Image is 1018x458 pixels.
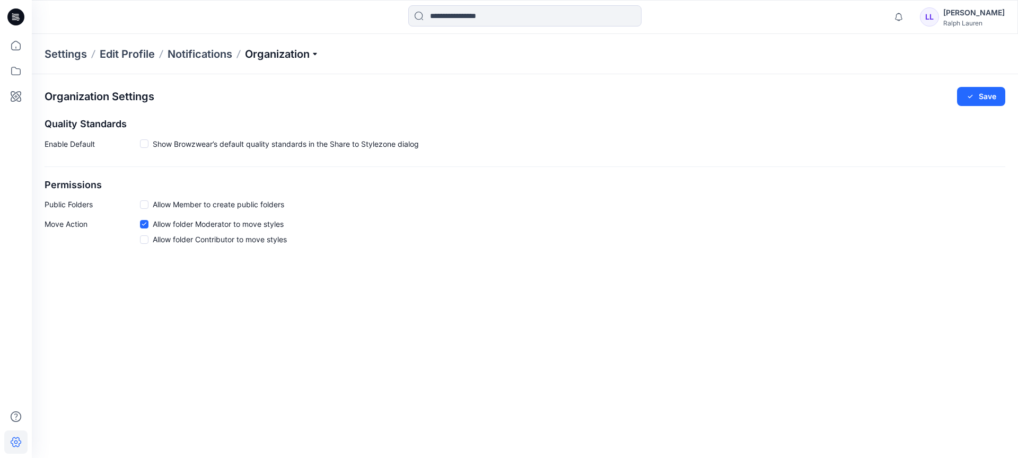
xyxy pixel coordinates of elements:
[943,6,1005,19] div: [PERSON_NAME]
[45,119,1005,130] h2: Quality Standards
[45,218,140,249] p: Move Action
[153,218,284,230] span: Allow folder Moderator to move styles
[168,47,232,61] a: Notifications
[153,199,284,210] span: Allow Member to create public folders
[153,234,287,245] span: Allow folder Contributor to move styles
[920,7,939,27] div: LL
[45,91,154,103] h2: Organization Settings
[45,199,140,210] p: Public Folders
[153,138,419,149] span: Show Browzwear’s default quality standards in the Share to Stylezone dialog
[943,19,1005,27] div: Ralph Lauren
[957,87,1005,106] button: Save
[100,47,155,61] a: Edit Profile
[45,47,87,61] p: Settings
[45,138,140,154] p: Enable Default
[45,180,1005,191] h2: Permissions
